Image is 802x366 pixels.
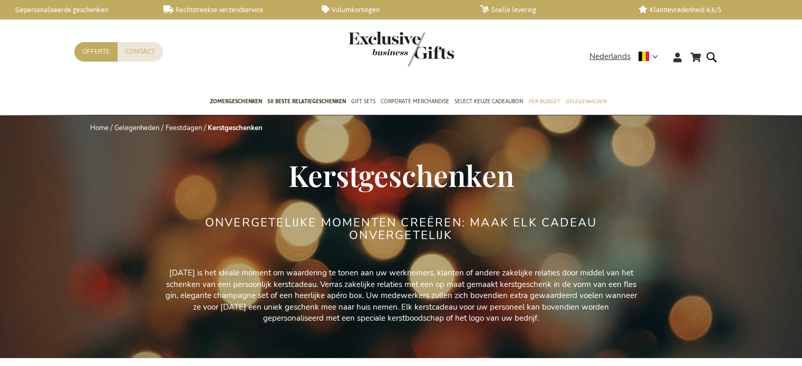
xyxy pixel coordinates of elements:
p: [DATE] is het ideale moment om waardering te tonen aan uw werknemers, klanten of andere zakelijke... [164,268,639,324]
h2: ONVERGETELIJKE MOMENTEN CREËREN: MAAK ELK CADEAU ONVERGETELIJK [204,216,599,242]
a: Select Keuze Cadeaubon [455,89,523,115]
a: Contact [118,42,163,62]
a: Gelegenheden [565,89,606,115]
strong: Kerstgeschenken [208,123,263,133]
a: Offerte [74,42,118,62]
span: Gelegenheden [565,96,606,107]
img: Exclusive Business gifts logo [349,32,454,66]
a: Gift Sets [351,89,375,115]
a: Home [90,123,109,133]
span: Kerstgeschenken [288,155,514,194]
a: Gepersonaliseerde geschenken [5,5,147,14]
a: Rechtstreekse verzendservice [163,5,305,14]
span: Gift Sets [351,96,375,107]
a: Feestdagen [166,123,202,133]
span: Nederlands [590,51,631,63]
span: Per Budget [528,96,560,107]
span: Zomergeschenken [210,96,262,107]
a: store logo [349,32,401,66]
a: Klanttevredenheid 4,6/5 [639,5,780,14]
a: Snelle levering [480,5,622,14]
a: Per Budget [528,89,560,115]
span: Corporate Merchandise [381,96,449,107]
a: Zomergeschenken [210,89,262,115]
a: Volumkortingen [322,5,463,14]
a: Corporate Merchandise [381,89,449,115]
span: 50 beste relatiegeschenken [267,96,346,107]
a: 50 beste relatiegeschenken [267,89,346,115]
span: Select Keuze Cadeaubon [455,96,523,107]
a: Gelegenheden [114,123,159,133]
